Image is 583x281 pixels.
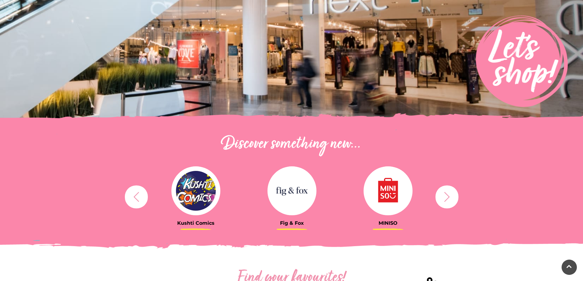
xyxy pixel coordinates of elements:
h3: Kushti Comics [152,220,239,226]
a: Fig & Fox [249,166,335,226]
h2: Discover something new... [122,135,462,154]
h3: MINISO [345,220,432,226]
a: Kushti Comics [152,166,239,226]
a: MINISO [345,166,432,226]
h3: Fig & Fox [249,220,335,226]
